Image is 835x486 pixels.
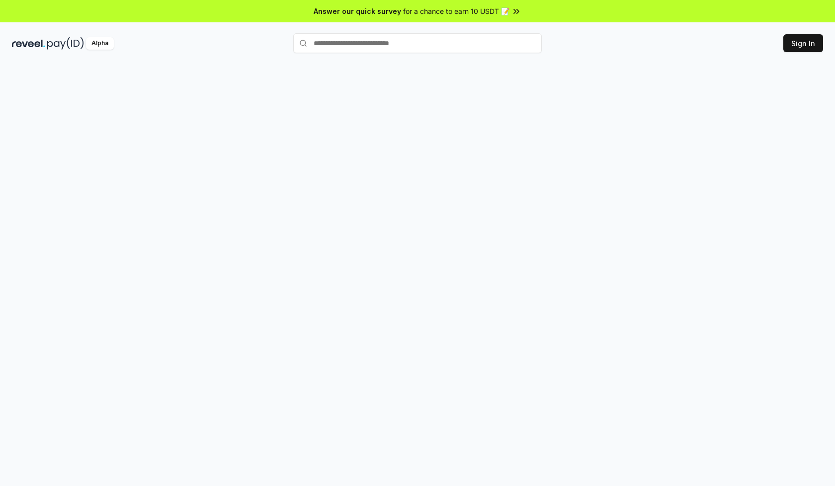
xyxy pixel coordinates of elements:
[12,37,45,50] img: reveel_dark
[783,34,823,52] button: Sign In
[403,6,509,16] span: for a chance to earn 10 USDT 📝
[47,37,84,50] img: pay_id
[86,37,114,50] div: Alpha
[314,6,401,16] span: Answer our quick survey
